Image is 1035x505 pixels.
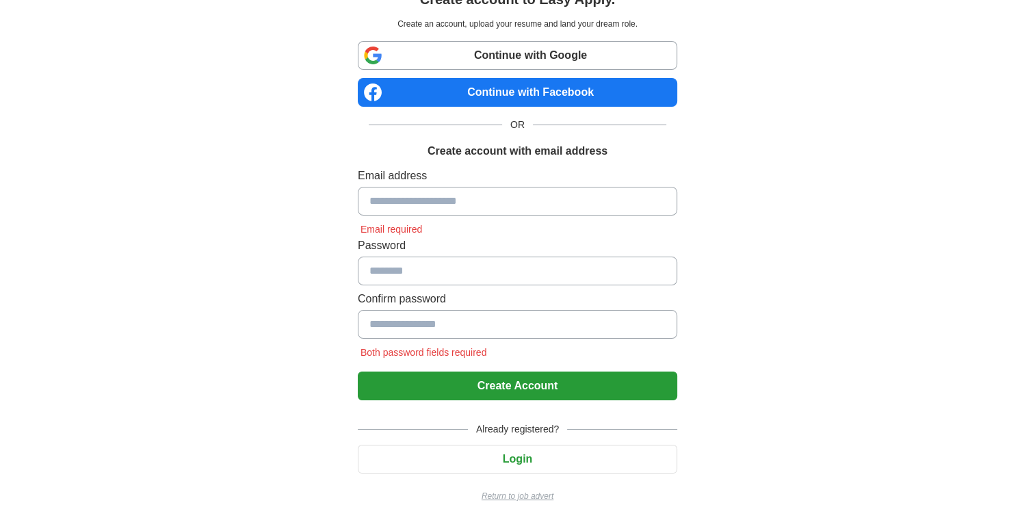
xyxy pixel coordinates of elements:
[358,490,677,502] a: Return to job advert
[361,18,674,30] p: Create an account, upload your resume and land your dream role.
[358,372,677,400] button: Create Account
[358,453,677,465] a: Login
[358,168,677,184] label: Email address
[358,78,677,107] a: Continue with Facebook
[358,224,425,235] span: Email required
[358,445,677,474] button: Login
[428,143,607,159] h1: Create account with email address
[358,291,677,307] label: Confirm password
[358,41,677,70] a: Continue with Google
[502,118,533,132] span: OR
[358,347,489,358] span: Both password fields required
[358,237,677,254] label: Password
[468,422,567,437] span: Already registered?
